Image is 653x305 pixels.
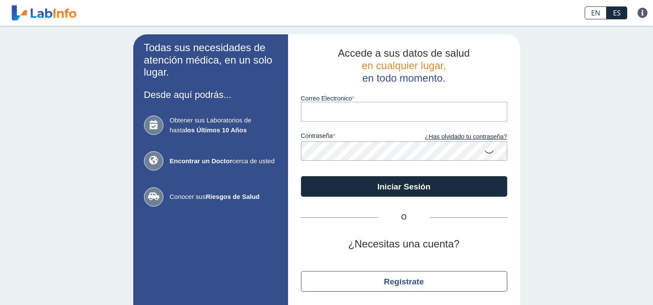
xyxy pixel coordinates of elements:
[301,176,507,197] button: Iniciar Sesión
[170,156,277,166] span: cerca de usted
[301,95,507,102] label: Correo Electronico
[362,72,445,84] span: en todo momento.
[301,238,507,250] h2: ¿Necesitas una cuenta?
[301,132,404,142] label: contraseña
[170,116,277,135] span: Obtener sus Laboratorios de hasta
[170,192,277,202] span: Conocer sus
[607,6,627,19] a: ES
[170,157,233,165] b: Encontrar un Doctor
[362,60,446,71] span: en cualquier lugar,
[404,132,507,142] a: ¿Has olvidado tu contraseña?
[585,6,607,19] a: EN
[301,271,507,292] button: Regístrate
[144,42,277,79] h2: Todas sus necesidades de atención médica, en un solo lugar.
[144,89,277,100] h3: Desde aquí podrás...
[338,47,470,59] span: Accede a sus datos de salud
[378,212,430,223] span: O
[185,126,247,134] b: los Últimos 10 Años
[206,193,260,200] b: Riesgos de Salud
